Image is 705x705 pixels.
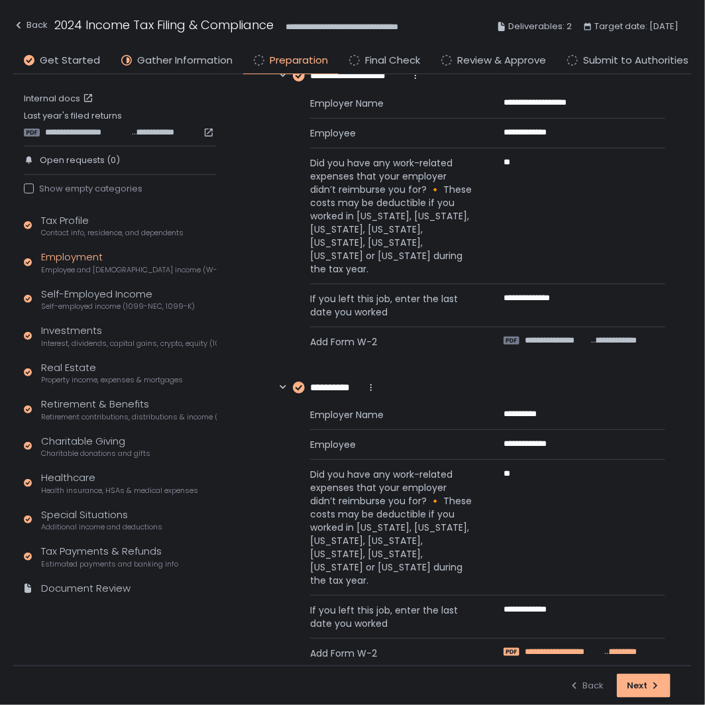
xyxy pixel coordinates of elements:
span: Charitable donations and gifts [41,449,150,459]
h1: 2024 Income Tax Filing & Compliance [54,16,274,34]
span: Interest, dividends, capital gains, crypto, equity (1099s, K-1s) [41,339,217,349]
span: Property income, expenses & mortgages [41,375,183,385]
span: If you left this job, enter the last date you worked [310,604,472,630]
div: Self-Employed Income [41,287,195,312]
span: Open requests (0) [40,154,120,166]
button: Back [13,16,48,38]
span: If you left this job, enter the last date you worked [310,292,472,319]
a: Internal docs [24,93,96,105]
span: Did you have any work-related expenses that your employer didn’t reimburse you for? 🔸 These costs... [310,156,472,276]
div: Healthcare [41,470,198,496]
div: Retirement & Benefits [41,397,217,422]
div: Real Estate [41,360,183,386]
span: Target date: [DATE] [594,19,678,34]
span: Submit to Authorities [583,53,688,68]
div: Back [569,680,604,692]
span: Did you have any work-related expenses that your employer didn’t reimburse you for? 🔸 These costs... [310,468,472,587]
span: Preparation [270,53,328,68]
span: Deliverables: 2 [508,19,572,34]
span: Employer Name [310,97,472,110]
span: Retirement contributions, distributions & income (1099-R, 5498) [41,412,217,422]
span: Self-employed income (1099-NEC, 1099-K) [41,301,195,311]
div: Tax Payments & Refunds [41,544,178,569]
span: Contact info, residence, and dependents [41,228,184,238]
button: Next [617,674,671,698]
span: Add Form W-2 [310,647,472,660]
span: Employee [310,438,472,451]
span: Review & Approve [457,53,546,68]
div: Special Situations [41,508,162,533]
span: Add Form W-2 [310,335,472,349]
div: Next [627,680,661,692]
span: Gather Information [137,53,233,68]
span: Health insurance, HSAs & medical expenses [41,486,198,496]
span: Final Check [365,53,420,68]
span: Employer Name [310,408,472,421]
div: Document Review [41,581,131,596]
span: Get Started [40,53,100,68]
span: Employee and [DEMOGRAPHIC_DATA] income (W-2s) [41,265,217,275]
div: Employment [41,250,217,275]
div: Back [13,17,48,33]
span: Additional income and deductions [41,522,162,532]
div: Tax Profile [41,213,184,239]
div: Investments [41,323,217,349]
div: Charitable Giving [41,434,150,459]
button: Back [569,674,604,698]
div: Last year's filed returns [24,110,217,138]
span: Estimated payments and banking info [41,559,178,569]
span: Employee [310,127,472,140]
